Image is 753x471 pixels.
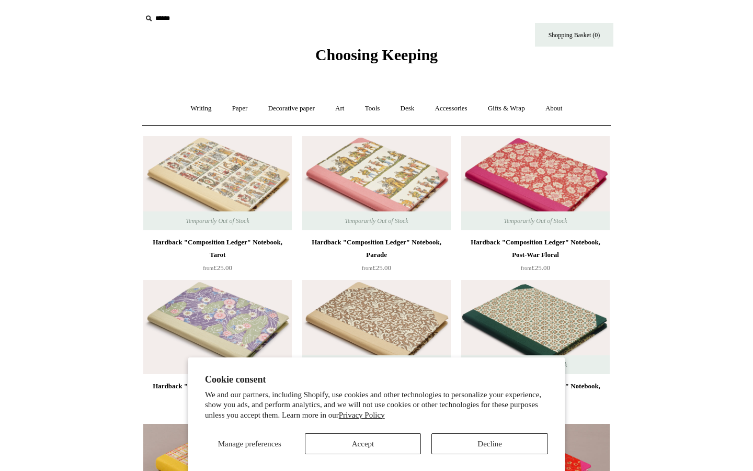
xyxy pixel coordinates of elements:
div: Hardback "Composition Ledger" Notebook, Parade [305,236,448,261]
img: Hardback "Composition Ledger" Notebook, Parade [302,136,451,230]
a: Accessories [426,95,477,122]
span: £25.00 [521,264,550,272]
a: Choosing Keeping [315,54,438,62]
h2: Cookie consent [205,374,548,385]
span: Manage preferences [218,440,281,448]
a: Hardback "Composition Ledger" Notebook, Tarot Hardback "Composition Ledger" Notebook, Tarot Tempo... [143,136,292,230]
a: Privacy Policy [339,411,385,419]
a: Hardback "Composition Ledger" Notebook, Tarot from£25.00 [143,236,292,279]
span: Temporarily Out of Stock [493,355,577,374]
span: £25.00 [362,264,391,272]
a: Hardback "Composition Ledger" Notebook, Parade from£25.00 [302,236,451,279]
a: Shopping Basket (0) [535,23,613,47]
a: Hardback "Composition Ledger" Notebook, Post-War Floral Hardback "Composition Ledger" Notebook, P... [461,136,610,230]
div: Hardback "Composition Ledger" Notebook, Tarot [146,236,289,261]
span: from [203,265,213,271]
a: Hardback "Composition Ledger" Notebook, Floral Tile Hardback "Composition Ledger" Notebook, Flora... [461,280,610,374]
a: Tools [356,95,390,122]
a: Gifts & Wrap [478,95,534,122]
img: Hardback "Composition Ledger" Notebook, Post-War Floral [461,136,610,230]
span: from [362,265,372,271]
span: Temporarily Out of Stock [334,211,418,230]
p: We and our partners, including Shopify, use cookies and other technologies to personalize your ex... [205,390,548,421]
a: Writing [181,95,221,122]
span: Temporarily Out of Stock [175,211,259,230]
button: Accept [305,433,421,454]
a: Hardback "Composition Ledger" Notebook, Parade Hardback "Composition Ledger" Notebook, Parade Tem... [302,136,451,230]
span: Temporarily Out of Stock [334,355,418,374]
button: Manage preferences [205,433,294,454]
span: Temporarily Out of Stock [493,211,577,230]
span: £25.00 [203,264,232,272]
a: Decorative paper [259,95,324,122]
a: Hardback "Composition Ledger" Notebook, Mint Spine Hardback "Composition Ledger" Notebook, Mint S... [143,280,292,374]
img: Hardback "Composition Ledger" Notebook, Dragon [302,280,451,374]
img: Hardback "Composition Ledger" Notebook, Floral Tile [461,280,610,374]
div: Hardback "Composition Ledger" Notebook, Post-War Floral [464,236,607,261]
a: About [536,95,572,122]
a: Desk [391,95,424,122]
a: Paper [223,95,257,122]
span: Choosing Keeping [315,46,438,63]
span: from [521,265,531,271]
div: Hardback "Composition Ledger" Notebook, Mint Spine [146,380,289,405]
a: Art [326,95,353,122]
img: Hardback "Composition Ledger" Notebook, Tarot [143,136,292,230]
img: Hardback "Composition Ledger" Notebook, Mint Spine [143,280,292,374]
a: Hardback "Composition Ledger" Notebook, Dragon Hardback "Composition Ledger" Notebook, Dragon Tem... [302,280,451,374]
a: Hardback "Composition Ledger" Notebook, Mint Spine from£25.00 [143,380,292,423]
button: Decline [431,433,548,454]
a: Hardback "Composition Ledger" Notebook, Post-War Floral from£25.00 [461,236,610,279]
